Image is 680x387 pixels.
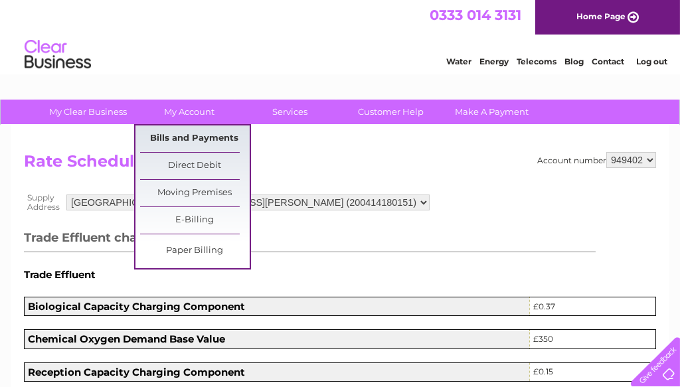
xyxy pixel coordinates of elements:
b: Chemical Oxygen Demand Base Value [28,333,225,345]
div: Clear Business is a trading name of Verastar Limited (registered in [GEOGRAPHIC_DATA] No. 3667643... [27,7,655,64]
a: Make A Payment [438,100,547,124]
a: Energy [479,56,509,66]
a: 0333 014 3131 [430,7,521,23]
a: Paper Billing [140,238,250,264]
b: Reception Capacity Charging Component [28,366,245,378]
td: £350 [529,330,655,348]
a: My Account [135,100,244,124]
a: Blog [564,56,584,66]
th: Supply Address [24,190,63,215]
a: Bills and Payments [140,125,250,152]
td: £0.15 [529,362,655,381]
a: Water [446,56,471,66]
b: Biological Capacity Charging Component [28,300,245,313]
h3: Trade Effluent charges [24,228,596,252]
img: logo.png [24,35,92,75]
a: E-Billing [140,207,250,234]
a: Contact [592,56,624,66]
a: Log out [636,56,667,66]
div: Account number [537,152,656,168]
a: Moving Premises [140,180,250,206]
a: Customer Help [337,100,446,124]
h2: Rate Schedule [24,152,656,177]
a: Telecoms [517,56,556,66]
td: £0.37 [529,297,655,316]
a: Services [236,100,345,124]
h5: Trade Effluent [24,269,656,280]
a: My Clear Business [34,100,143,124]
a: Direct Debit [140,153,250,179]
